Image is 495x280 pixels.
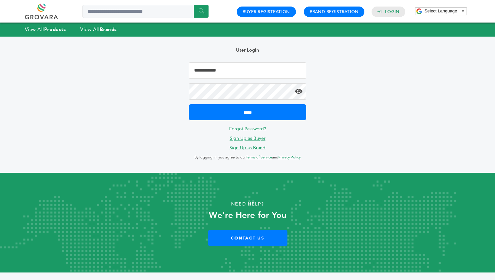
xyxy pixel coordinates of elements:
a: Buyer Registration [243,9,290,15]
input: Search a product or brand... [82,5,209,18]
a: Privacy Policy [278,155,301,160]
input: Email Address [189,62,306,79]
b: User Login [236,47,259,53]
strong: We’re Here for You [209,209,286,221]
a: View AllProducts [25,26,66,33]
p: By logging in, you agree to our and [189,154,306,161]
p: Need Help? [25,199,470,209]
strong: Products [44,26,66,33]
span: Select Language [424,8,457,13]
a: Sign Up as Brand [229,145,266,151]
input: Password [189,83,306,100]
a: Terms of Service [246,155,272,160]
a: Brand Registration [310,9,359,15]
span: ▼ [461,8,465,13]
a: Select Language​ [424,8,465,13]
a: Sign Up as Buyer [230,135,266,141]
strong: Brands [100,26,117,33]
a: Login [385,9,399,15]
a: View AllBrands [80,26,117,33]
a: Forgot Password? [229,126,266,132]
a: Contact Us [208,230,287,246]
